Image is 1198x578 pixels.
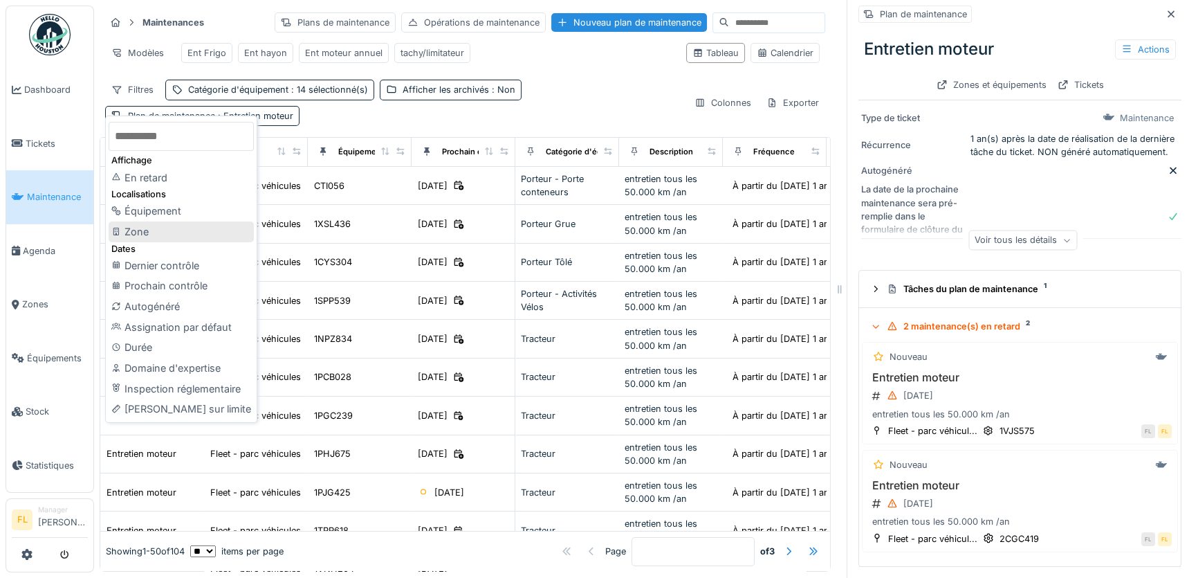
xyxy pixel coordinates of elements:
div: Zones et équipements [931,75,1052,94]
div: La date de la prochaine maintenance sera pré-remplie dans le formulaire de clôture du rapport [861,183,965,249]
div: Tracteur [521,332,614,345]
div: FL [1158,532,1172,546]
div: Tickets [1052,75,1109,94]
div: [DATE] [418,409,448,422]
div: 1PJG425 [314,486,351,499]
h3: Entretien moteur [868,371,1172,384]
strong: of 3 [760,545,775,558]
div: Récurrence [861,138,965,152]
div: Fleet - parc véhicules [210,486,301,499]
div: Ent Frigo [187,46,226,60]
div: Nouveau [890,458,928,471]
div: À partir du [DATE] 1 an(s) après la date de... [732,294,919,307]
div: À partir du [DATE] 1 an(s) après la date de... [732,179,919,192]
div: Catégorie d'équipement [546,146,638,158]
div: entretien tous les 50.000 km /an [625,287,717,314]
div: Entretien moteur [107,524,176,537]
span: : 14 sélectionné(s) [288,84,368,95]
div: Modèles [105,43,170,63]
div: Plan de maintenance [880,8,967,21]
div: À partir du [DATE] 1 an(s) après la date de... [732,370,919,383]
li: FL [12,509,33,530]
div: 1PHJ675 [314,447,351,460]
div: À partir du [DATE] 1 an(s) après la date de... [732,332,919,345]
span: Tickets [26,137,88,150]
strong: Maintenances [137,16,210,29]
div: Plan de maintenance [128,109,293,123]
div: Prochain contrôle [442,146,509,158]
div: Plans de maintenance [275,12,396,33]
span: : Non [489,84,515,95]
div: 1NPZ834 [314,332,352,345]
div: Fleet - parc véhicul... [888,532,977,545]
div: Tracteur [521,409,614,422]
div: Porteur - Activités Vélos [521,287,614,314]
div: 1TPP618 [314,524,349,537]
div: entretien tous les 50.000 km /an [625,441,717,467]
span: Dashboard [24,83,88,96]
div: Tracteur [521,524,614,537]
div: Ent moteur annuel [305,46,383,60]
div: tachy/limitateur [400,46,464,60]
div: Fleet - parc véhicules [210,447,301,460]
div: Inspection réglementaire [109,379,254,399]
div: Type de ticket [861,111,965,125]
div: Voir tous les détails [968,231,1077,251]
div: [DATE] [418,217,448,231]
div: À partir du [DATE] 1 an(s) après la date de... [732,524,919,537]
div: Porteur Tôlé [521,255,614,269]
div: [DATE] [418,447,448,460]
div: Équipement [109,201,254,222]
div: En retard [109,168,254,188]
div: Opérations de maintenance [401,12,546,33]
div: Description [649,146,693,158]
div: 2CGC419 [999,532,1039,545]
div: Manager [38,505,88,515]
h3: Entretien moteur [868,479,1172,492]
div: À partir du [DATE] 1 an(s) après la date de... [732,255,919,269]
div: À partir du [DATE] 1 an(s) après la date de... [732,447,919,460]
div: entretien tous les 50.000 km /an [625,172,717,199]
div: Nouveau plan de maintenance [551,13,707,32]
div: entretien tous les 50.000 km /an [625,479,717,505]
div: Autogénéré [109,296,254,317]
div: Fleet - parc véhicules [210,524,301,537]
summary: 2 maintenance(s) en retard2 [865,314,1175,339]
div: Tracteur [521,447,614,460]
div: 1 an(s) après la date de réalisation de la dernière tâche du ticket. NON généré automatiquement. [970,132,1179,159]
div: entretien tous les 50.000 km /an [625,210,717,237]
div: Porteur Grue [521,217,614,231]
div: [DATE] [418,294,448,307]
div: Tâches du plan de maintenance [887,282,1164,296]
div: Entretien moteur [107,447,176,460]
div: Affichage [109,154,254,167]
div: 1SPP539 [314,294,351,307]
div: 2 maintenance(s) en retard [887,320,1164,333]
div: Tracteur [521,370,614,383]
div: Exporter [760,93,825,113]
div: entretien tous les 50.000 km /an [625,517,717,543]
div: entretien tous les 50.000 km /an [868,408,1172,421]
div: 1PGC239 [314,409,353,422]
div: Ent hayon [244,46,287,60]
span: Zones [22,298,88,311]
div: Showing 1 - 50 of 104 [106,545,185,558]
div: entretien tous les 50.000 km /an [625,249,717,276]
div: items per page [190,545,284,558]
div: Tracteur [521,486,614,499]
div: Dates [109,242,254,255]
div: [DATE] [418,370,448,383]
div: 1VJS575 [999,424,1035,437]
div: [DATE] [418,332,448,345]
div: Entretien moteur [858,31,1181,67]
div: CTI056 [314,179,344,192]
div: entretien tous les 50.000 km /an [625,364,717,390]
div: Filtres [105,80,160,100]
span: Statistiques [26,459,88,472]
div: 1XSL436 [314,217,351,231]
div: Fréquence [753,146,795,158]
div: 1PCB028 [314,370,351,383]
div: [DATE] [903,497,933,510]
div: Zone [109,222,254,242]
div: Afficher les archivés [403,83,515,96]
